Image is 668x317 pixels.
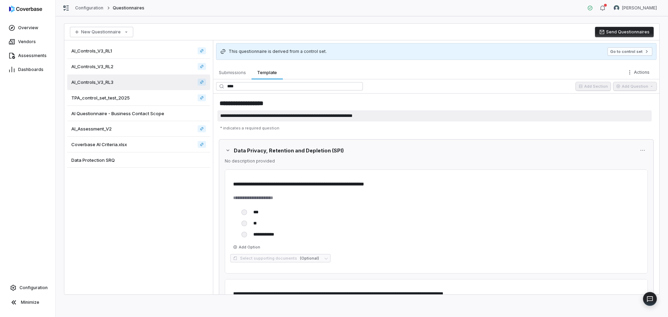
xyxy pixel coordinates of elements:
a: Configuration [75,5,104,11]
button: Nic Weilbacher avatar[PERSON_NAME] [610,3,661,13]
a: Data Protection SRQ [67,152,210,168]
span: Dashboards [18,67,43,72]
span: TPA_control_set_test_2025 [71,95,130,101]
span: Coverbase AI Criteria.xlsx [71,141,127,148]
a: AI_Assessment_V2 [67,121,210,137]
a: Assessments [1,49,54,62]
a: AI_Controls_V3_RL3 [198,79,206,86]
span: AI_Assessment_V2 [71,126,112,132]
span: AI_Controls_V3_RL3 [71,79,113,85]
a: AI_Controls_V3_RL1 [67,43,210,59]
button: New Questionnaire [70,27,133,37]
a: Overview [1,22,54,34]
a: AI_Controls_V3_RL1 [198,47,206,54]
span: Assessments [18,53,47,58]
span: Vendors [18,39,36,45]
button: Go to control set [607,47,652,56]
span: Submissions [216,68,249,77]
span: Questionnaires [113,5,145,11]
a: TPA_control_set_test_2025 [198,94,206,101]
a: AI_Controls_V3_RL2 [198,63,206,70]
span: AI_Controls_V3_RL2 [71,63,113,70]
span: [PERSON_NAME] [622,5,657,11]
button: Send Questionnaires [595,27,654,37]
span: AI Questionnaire - Business Contact Scope [71,110,164,117]
span: Template [254,68,280,77]
a: AI_Controls_V3_RL2 [67,59,210,74]
a: AI Questionnaire - Business Contact Scope [67,106,210,121]
button: Add Option [230,243,263,251]
span: This questionnaire is derived from a control set. [229,49,327,54]
a: Dashboards [1,63,54,76]
a: Configuration [3,282,53,294]
p: No description provided [225,158,648,164]
span: Configuration [19,285,48,291]
span: AI_Controls_V3_RL1 [71,48,112,54]
span: Minimize [21,300,39,305]
img: Nic Weilbacher avatar [614,5,619,11]
a: Coverbase AI Criteria.xlsx [198,141,206,148]
p: * indicates a required question [217,123,655,134]
a: TPA_control_set_test_2025 [67,90,210,106]
a: Coverbase AI Criteria.xlsx [67,137,210,152]
h2: Data Privacy, Retention and Depletion (SPI) [234,147,635,154]
a: Vendors [1,35,54,48]
span: Overview [18,25,38,31]
button: More actions [625,67,654,78]
img: logo-D7KZi-bG.svg [9,6,42,13]
a: AI_Assessment_V2 [198,125,206,132]
span: Data Protection SRQ [71,157,115,163]
button: Minimize [3,295,53,309]
a: AI_Controls_V3_RL3 [67,74,210,90]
